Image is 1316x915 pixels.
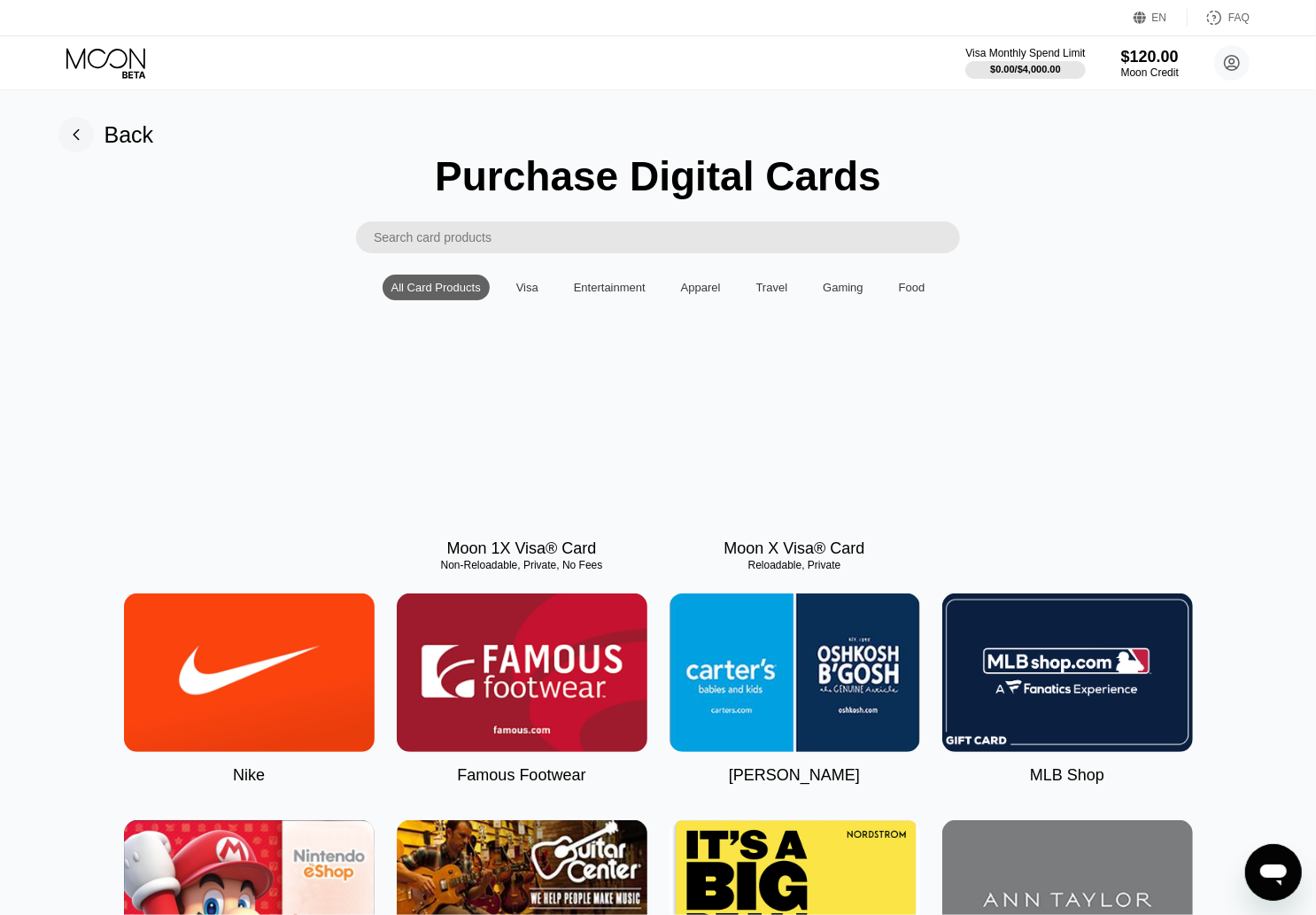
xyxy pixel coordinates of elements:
div: Food [899,281,925,294]
div: $0.00 / $4,000.00 [990,64,1061,74]
div: Moon X Visa® Card [724,539,864,558]
div: Purchase Digital Cards [435,152,881,200]
input: Search card products [374,221,960,253]
div: Gaming [823,281,863,294]
div: EN [1134,9,1188,27]
div: FAQ [1188,9,1250,27]
div: Moon 1X Visa® Card [446,539,596,558]
div: Travel [747,275,797,300]
div: Back [105,122,154,148]
div: $120.00 [1121,48,1179,66]
div: Visa [507,275,547,300]
div: Famous Footwear [457,766,585,785]
div: Entertainment [574,281,646,294]
div: [PERSON_NAME] [729,766,860,785]
div: Back [58,117,154,152]
div: Moon Credit [1121,66,1179,79]
div: Travel [756,281,788,294]
div: Reloadable, Private [670,559,920,571]
div: EN [1152,12,1167,24]
div: Visa Monthly Spend Limit [965,47,1085,59]
div: All Card Products [391,281,481,294]
div: Visa [516,281,538,294]
div: Nike [233,766,265,785]
div: Apparel [672,275,730,300]
div: MLB Shop [1030,766,1104,785]
div: Entertainment [565,275,654,300]
div: $120.00Moon Credit [1121,48,1179,79]
div: Gaming [814,275,872,300]
div: Non-Reloadable, Private, No Fees [397,559,647,571]
div: Food [890,275,934,300]
div: Visa Monthly Spend Limit$0.00/$4,000.00 [965,47,1085,79]
div: Apparel [681,281,721,294]
div: All Card Products [383,275,490,300]
iframe: Кнопка запуска окна обмена сообщениями [1245,844,1302,901]
div: FAQ [1228,12,1250,24]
